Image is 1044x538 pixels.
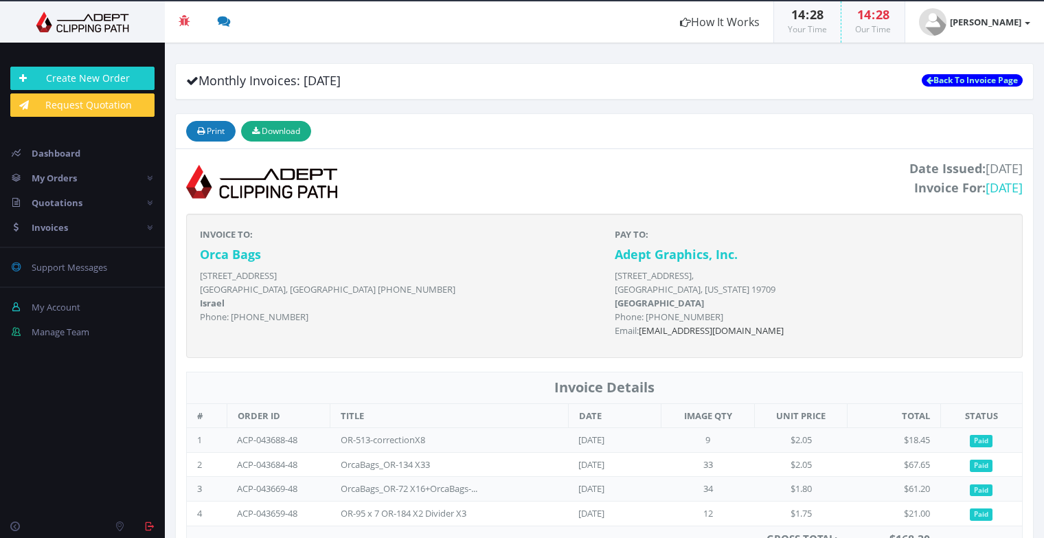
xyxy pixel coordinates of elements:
[754,403,848,428] th: UNIT PRICE
[919,8,946,36] img: user_default.jpg
[615,246,738,262] strong: Adept Graphics, Inc.
[187,428,227,453] td: 1
[187,452,227,477] td: 2
[661,502,755,526] td: 12
[754,502,848,526] td: $1.75
[186,121,236,142] button: Print
[32,261,107,273] span: Support Messages
[186,72,341,89] span: Monthly Invoices: [DATE]
[970,435,992,447] span: Paid
[32,221,68,234] span: Invoices
[914,179,986,196] strong: Invoice For:
[568,403,661,428] th: DATE
[661,403,755,428] th: IMAGE QTY
[32,172,77,184] span: My Orders
[187,502,227,526] td: 4
[986,179,1023,196] span: [DATE]
[568,502,661,526] td: [DATE]
[10,67,155,90] a: Create New Order
[661,428,755,453] td: 9
[200,246,261,262] strong: Orca Bags
[791,6,805,23] span: 14
[639,324,784,337] a: [EMAIL_ADDRESS][DOMAIN_NAME]
[615,228,648,240] strong: PAY TO:
[187,477,227,502] td: 3
[227,502,330,526] td: ACP-043659-48
[330,403,568,428] th: TITLE
[262,125,300,137] span: Download
[848,477,941,502] td: $61.20
[909,160,986,177] strong: Date Issued:
[227,477,330,502] td: ACP-043669-48
[754,428,848,453] td: $2.05
[341,434,478,447] div: OR-513-correctionX8
[940,403,1022,428] th: STATUS
[187,403,227,428] th: #
[200,269,594,324] p: [STREET_ADDRESS] [GEOGRAPHIC_DATA], [GEOGRAPHIC_DATA] [PHONE_NUMBER] Phone: [PHONE_NUMBER]
[341,507,478,520] div: OR-95 x 7 OR-184 X2 Divider X3
[661,452,755,477] td: 33
[754,452,848,477] td: $2.05
[186,159,337,203] img: logo-print.png
[661,477,755,502] td: 34
[905,1,1044,43] a: [PERSON_NAME]
[857,6,871,23] span: 14
[855,23,891,35] small: Our Time
[227,452,330,477] td: ACP-043684-48
[871,6,876,23] span: :
[615,297,704,309] b: [GEOGRAPHIC_DATA]
[805,6,810,23] span: :
[227,428,330,453] td: ACP-043688-48
[922,74,1023,87] a: Back To Invoice Page
[970,460,992,472] span: Paid
[32,326,89,338] span: Manage Team
[909,159,1023,197] span: [DATE]
[754,477,848,502] td: $1.80
[187,372,1023,404] th: Invoice Details
[227,403,330,428] th: ORDER ID
[32,197,82,209] span: Quotations
[32,147,80,159] span: Dashboard
[207,125,225,137] span: Print
[200,297,225,309] b: Israel
[950,16,1021,28] strong: [PERSON_NAME]
[568,477,661,502] td: [DATE]
[788,23,827,35] small: Your Time
[568,452,661,477] td: [DATE]
[10,12,155,32] img: Adept Graphics
[848,428,941,453] td: $18.45
[200,228,253,240] strong: INVOICE TO:
[568,428,661,453] td: [DATE]
[341,482,478,495] div: OrcaBags_OR-72 X16+OrcaBags-OR-700 X18
[241,121,311,142] button: Download
[848,502,941,526] td: $21.00
[666,1,773,43] a: How It Works
[32,301,80,313] span: My Account
[848,403,941,428] th: TOTAL
[848,452,941,477] td: $67.65
[10,93,155,117] a: Request Quotation
[970,484,992,497] span: Paid
[810,6,824,23] span: 28
[876,6,889,23] span: 28
[615,269,1009,337] p: [STREET_ADDRESS], [GEOGRAPHIC_DATA], [US_STATE] 19709 Phone: [PHONE_NUMBER] Email:
[341,458,478,471] div: OrcaBags_OR-134 X33
[970,508,992,521] span: Paid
